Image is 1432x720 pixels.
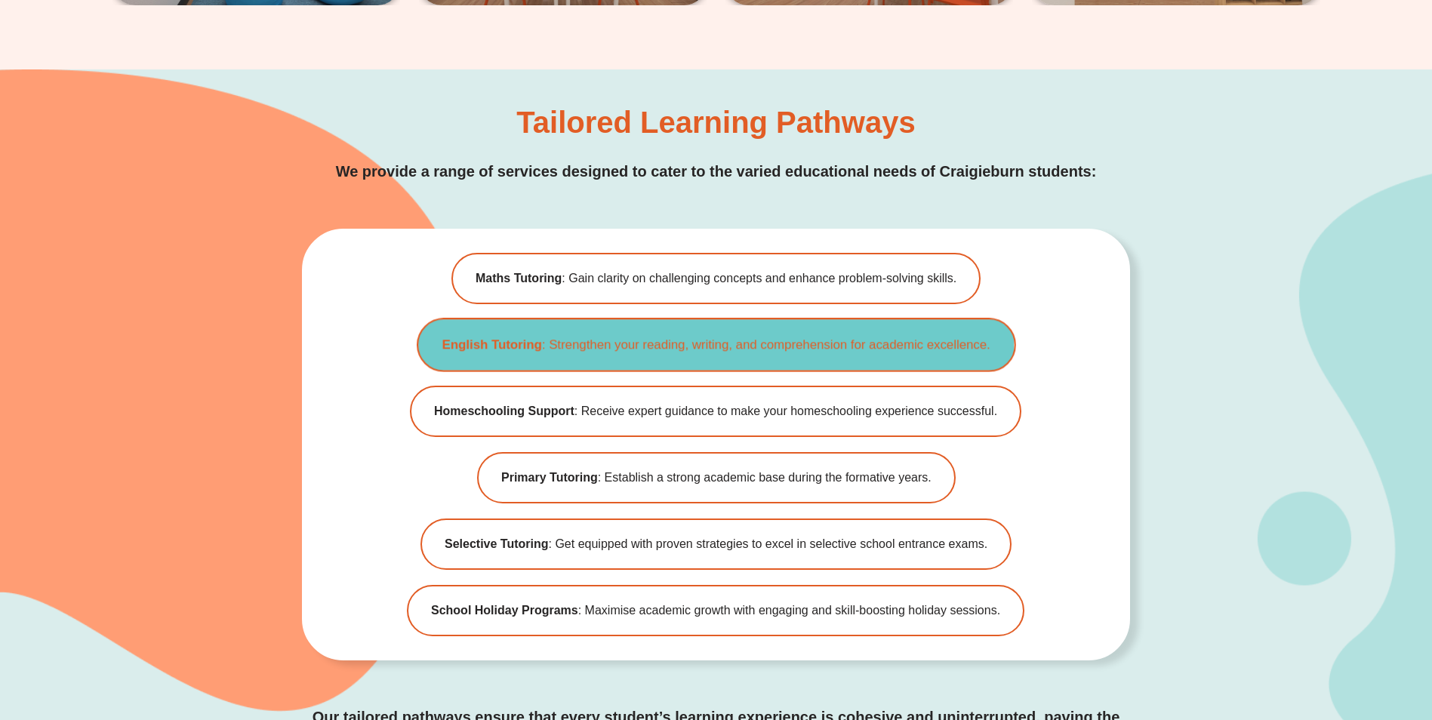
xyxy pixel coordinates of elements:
span: : Establish a strong academic base during the formative years. [501,469,932,487]
a: English Tutoring: Strengthen your reading, writing, and comprehension for academic excellence. [417,318,1015,371]
span: : Gain clarity on challenging concepts and enhance problem-solving skills. [476,269,956,288]
p: We provide a range of services designed to cater to the varied educational needs of Craigieburn s... [336,160,1097,183]
a: Selective Tutoring: Get equipped with proven strategies to excel in selective school entrance exams. [420,518,1012,570]
b: Maths Tutoring [476,272,562,285]
span: : Maximise academic growth with engaging and skill-boosting holiday sessions. [431,602,1000,620]
span: : Strengthen your reading, writing, and comprehension for academic excellence. [442,335,990,354]
h2: Tailored Learning Pathways [516,107,915,137]
b: Homeschooling Support [434,405,574,417]
b: Primary Tutoring [501,471,598,484]
a: Primary Tutoring: Establish a strong academic base during the formative years. [477,452,956,503]
a: School Holiday Programs: Maximise academic growth with engaging and skill-boosting holiday sessions. [407,585,1024,636]
b: School Holiday Programs [431,604,578,617]
b: Selective Tutoring [445,537,549,550]
iframe: Chat Widget [1181,549,1432,720]
b: English Tutoring [442,338,541,352]
a: Maths Tutoring: Gain clarity on challenging concepts and enhance problem-solving skills. [451,253,981,304]
span: : Get equipped with proven strategies to excel in selective school entrance exams. [445,535,987,553]
span: : Receive expert guidance to make your homeschooling experience successful. [434,402,997,420]
a: Homeschooling Support: Receive expert guidance to make your homeschooling experience successful. [410,386,1021,437]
